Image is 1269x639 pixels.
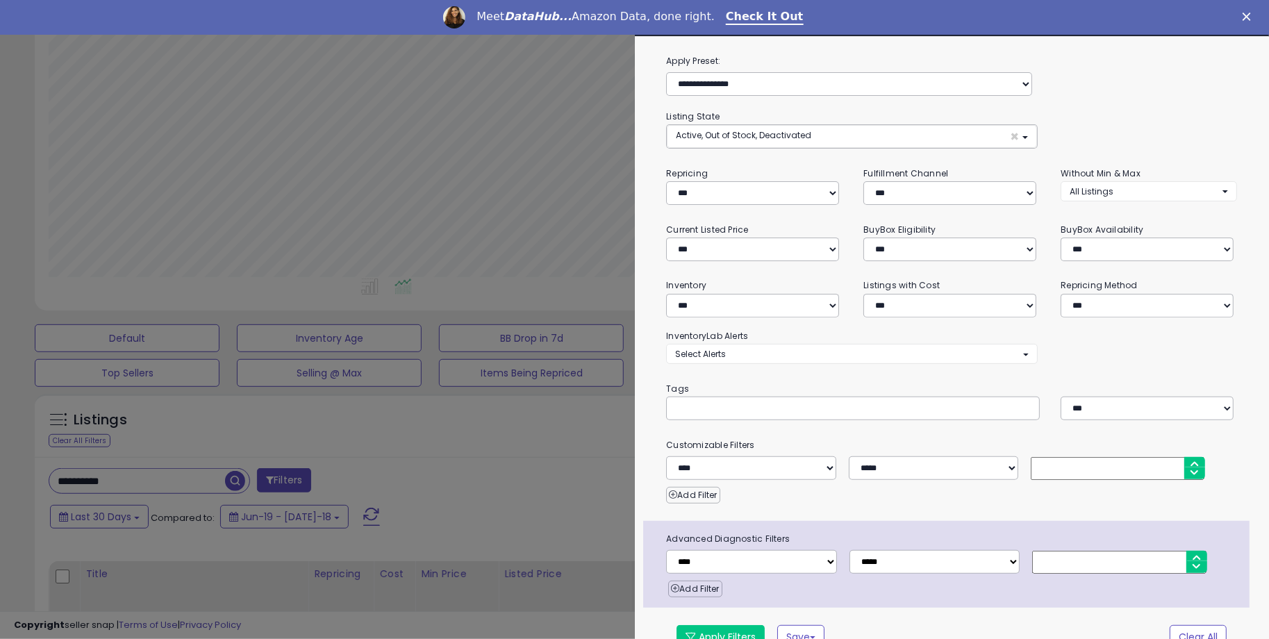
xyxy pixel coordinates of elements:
div: Meet Amazon Data, done right. [476,10,715,24]
small: Repricing Method [1061,279,1138,291]
small: Fulfillment Channel [863,167,948,179]
button: Add Filter [668,581,722,597]
small: Without Min & Max [1061,167,1141,179]
button: Active, Out of Stock, Deactivated × [667,125,1036,148]
span: × [1011,129,1020,144]
small: Inventory [666,279,706,291]
span: Select Alerts [675,348,726,360]
button: Select Alerts [666,344,1037,364]
small: BuyBox Eligibility [863,224,936,235]
label: Apply Preset: [656,53,1247,69]
small: Listing State [666,110,720,122]
small: Listings with Cost [863,279,940,291]
div: Close [1243,13,1256,21]
small: Tags [656,381,1247,397]
button: All Listings [1061,181,1237,201]
small: InventoryLab Alerts [666,330,748,342]
img: Profile image for Georgie [443,6,465,28]
span: Advanced Diagnostic Filters [656,531,1250,547]
small: Repricing [666,167,708,179]
span: All Listings [1070,185,1113,197]
i: DataHub... [504,10,572,23]
small: Current Listed Price [666,224,748,235]
span: Active, Out of Stock, Deactivated [676,129,811,141]
small: BuyBox Availability [1061,224,1143,235]
a: Check It Out [726,10,804,25]
button: Add Filter [666,487,720,504]
small: Customizable Filters [656,438,1247,453]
